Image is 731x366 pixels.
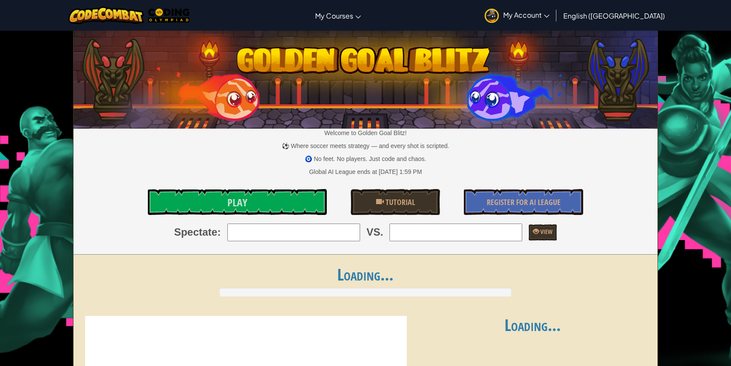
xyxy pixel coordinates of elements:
a: Register for AI League [464,189,583,215]
p: ⚽ Where soccer meets strategy — and every shot is scripted. [73,142,658,150]
a: My Courses [311,4,365,27]
span: VS. [367,225,383,240]
span: View [539,227,552,236]
span: My Courses [315,11,353,20]
span: Register for AI League [487,197,561,208]
span: Spectate [174,225,217,240]
p: Welcome to Golden Goal Blitz! [73,129,658,137]
a: My Account [480,2,554,29]
img: avatar [485,9,499,23]
span: Tutorial [384,197,415,208]
div: Global AI League ends at [DATE] 1:59 PM [309,167,422,176]
a: English ([GEOGRAPHIC_DATA]) [559,4,669,27]
h1: Loading... [73,265,658,284]
a: Tutorial [351,189,440,215]
span: : [217,225,221,240]
span: My Account [503,10,549,19]
img: Golden Goal [73,27,658,129]
p: 🧿 No feet. No players. Just code and chaos. [73,155,658,163]
img: CodeCombat logo [68,6,144,24]
span: Play [227,196,247,209]
img: MTO Coding Olympiad logo [148,9,190,22]
span: English ([GEOGRAPHIC_DATA]) [563,11,665,20]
